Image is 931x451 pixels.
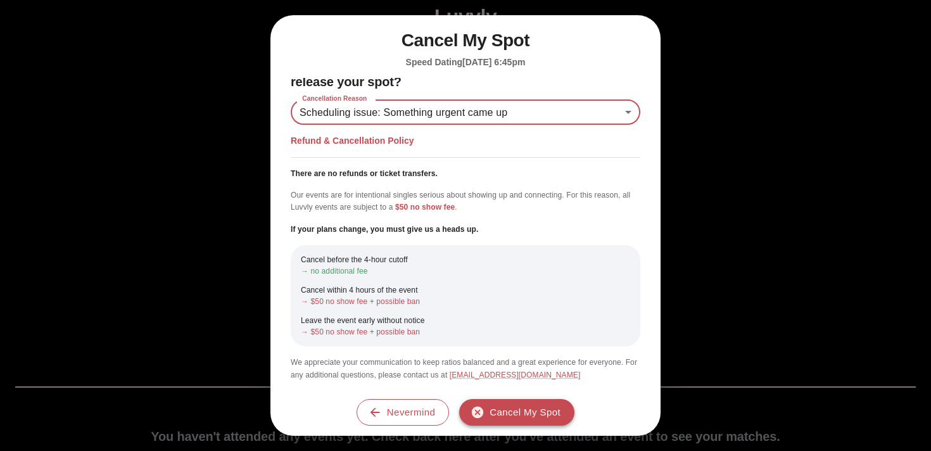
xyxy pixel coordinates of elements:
p: → no additional fee [301,265,630,277]
p: → $50 no show fee + possible ban [301,326,630,338]
h5: Speed Dating [DATE] 6:45pm [291,56,640,68]
a: [EMAIL_ADDRESS][DOMAIN_NAME] [450,371,581,379]
p: We appreciate your communication to keep ratios balanced and a great experience for everyone. For... [291,357,640,381]
p: Leave the event early without notice [301,315,630,326]
div: Scheduling issue: Something urgent came up [291,99,640,125]
p: If your plans change, you must give us a heads up. [291,224,640,235]
button: Cancel My Spot [459,399,574,426]
p: Our events are for intentional singles serious about showing up and connecting. For this reason, ... [291,189,640,213]
p: There are no refunds or ticket transfers. [291,168,640,179]
h1: Cancel My Spot [291,30,640,51]
p: → $50 no show fee + possible ban [301,296,630,307]
h5: Refund & Cancellation Policy [291,135,640,147]
p: Cancel before the 4-hour cutoff [301,254,630,265]
p: Cancel within 4 hours of the event [301,284,630,296]
span: $50 no show fee [395,203,455,212]
button: Nevermind [357,399,449,426]
label: Cancellation Reason [296,94,374,104]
